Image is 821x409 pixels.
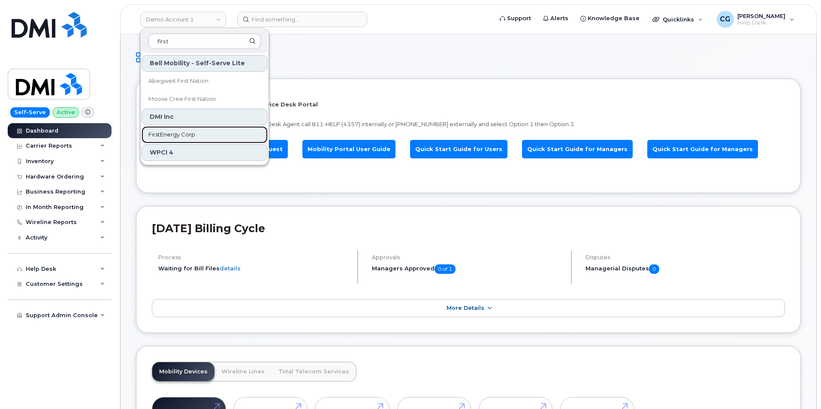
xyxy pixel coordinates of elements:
[220,265,241,272] a: details
[142,73,268,90] a: Abegweit First Nation
[142,144,268,161] div: WPCI 4
[142,55,268,72] div: Bell Mobility - Self-Serve Lite
[272,362,356,381] a: Total Telecom Services
[142,91,268,108] a: Moose Cree First Nation
[136,50,801,65] h1: Dashboard
[148,33,261,49] input: Search
[647,140,758,158] a: Quick Start Guide for Managers
[148,130,195,139] span: FirstEnergy Corp
[586,264,785,274] h5: Managerial Disputes
[148,77,208,85] span: Abegweit First Nation
[152,222,785,235] h2: [DATE] Billing Cycle
[372,254,564,261] h4: Approvals
[158,120,779,128] p: To speak with a Mobile Device Service Desk Agent call 811-HELP (4357) internally or [PHONE_NUMBER...
[447,305,484,311] span: More Details
[152,362,214,381] a: Mobility Devices
[435,264,456,274] span: 0 of 1
[214,362,272,381] a: Wireline Lines
[522,140,633,158] a: Quick Start Guide for Managers
[158,100,779,109] p: Welcome to the Mobile Device Service Desk Portal
[148,95,216,103] span: Moose Cree First Nation
[586,254,785,261] h4: Disputes
[158,254,350,261] h4: Process
[142,126,268,143] a: FirstEnergy Corp
[410,140,507,158] a: Quick Start Guide for Users
[158,264,350,273] li: Waiting for Bill Files
[372,264,564,274] h5: Managers Approved
[649,264,659,274] span: 0
[302,140,395,158] a: Mobility Portal User Guide
[142,109,268,125] div: DMI Inc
